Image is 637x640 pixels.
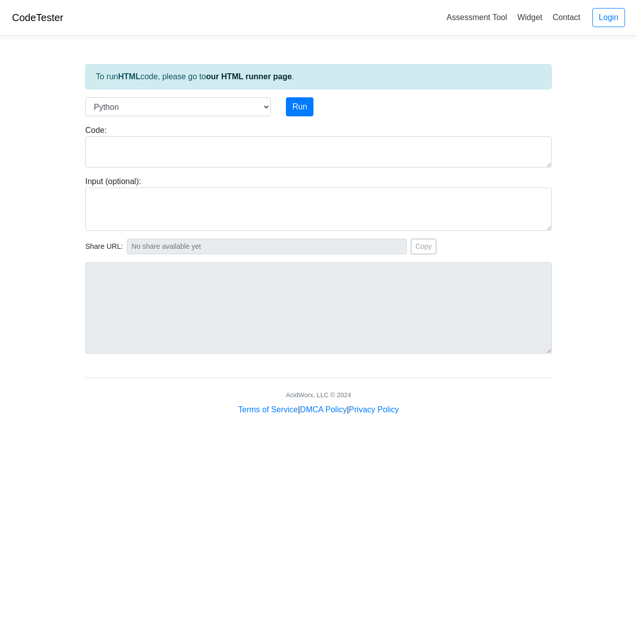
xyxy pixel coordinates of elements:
a: Widget [513,9,546,26]
input: No share available yet [127,239,407,254]
div: AcidWorx, LLC © 2024 [286,390,351,400]
span: Share URL: [85,241,123,252]
a: Contact [549,9,584,26]
div: Input (optional): [78,176,559,231]
button: Copy [411,239,436,254]
a: Terms of Service [238,405,298,414]
div: | | [238,404,399,416]
a: CodeTester [12,12,63,23]
button: Run [286,97,313,116]
a: our HTML runner page [206,72,292,81]
a: Privacy Policy [349,405,399,414]
div: To run code, please go to . [85,64,552,89]
a: Login [592,8,625,27]
a: Assessment Tool [442,9,511,26]
div: Code: [78,124,559,168]
a: DMCA Policy [300,405,347,414]
strong: HTML [118,72,140,81]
